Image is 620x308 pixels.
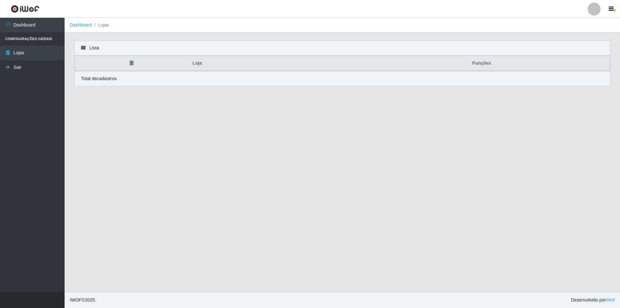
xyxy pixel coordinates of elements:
[65,18,620,33] nav: breadcrumb
[189,56,353,71] th: Loja
[81,75,118,82] p: Total de cadastros.
[606,297,615,303] a: iWof
[571,297,615,303] span: Desenvolvido por
[70,297,96,303] span: © 2025 .
[92,22,109,28] li: Lojas
[70,22,92,27] a: Dashboard
[11,5,39,13] img: CoreUI Logo
[70,297,82,303] span: IWOF
[354,56,610,71] th: Funções
[75,41,610,56] div: Lista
